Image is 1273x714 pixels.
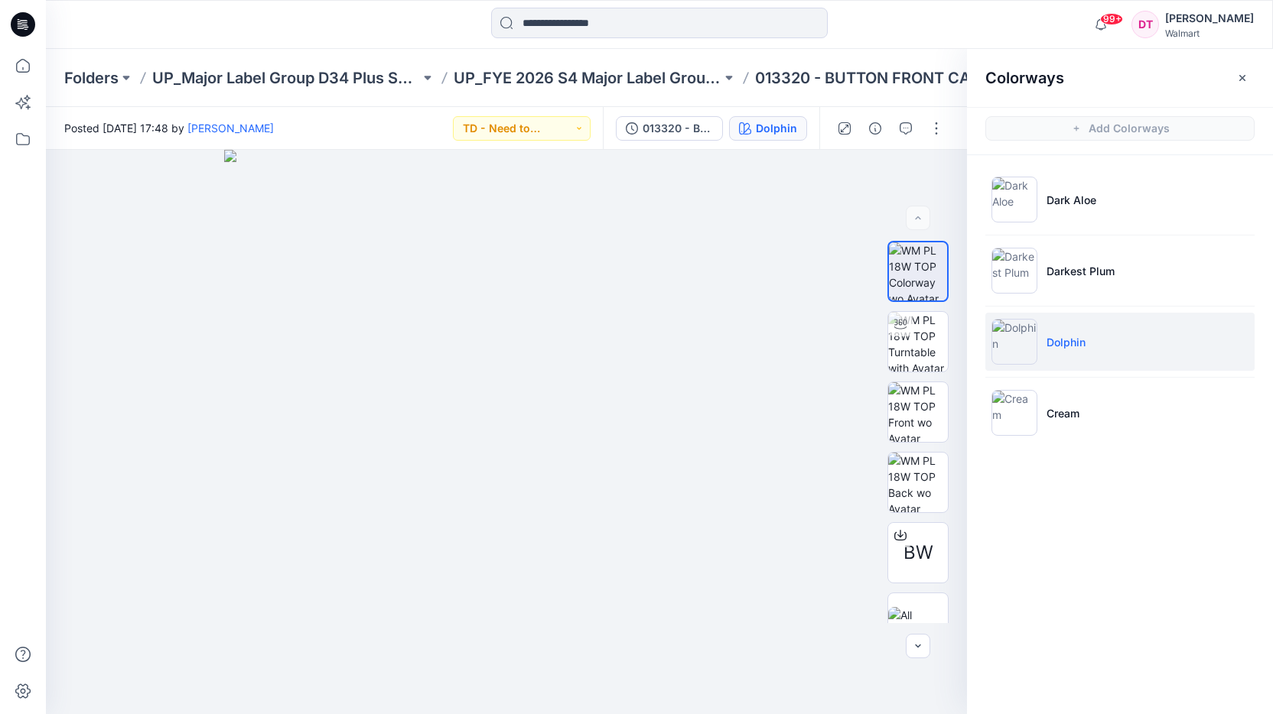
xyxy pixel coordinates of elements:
[1047,334,1086,350] p: Dolphin
[985,69,1064,87] h2: Colorways
[991,319,1037,365] img: Dolphin
[1047,405,1079,421] p: Cream
[1165,28,1254,39] div: Walmart
[454,67,721,89] a: UP_FYE 2026 S4 Major Label Group Plus Tops Sweaters Dresses
[888,453,948,512] img: WM PL 18W TOP Back wo Avatar
[616,116,723,141] button: 013320 - BUTTON FRONT CARDIGAN W POCKETS
[224,150,789,714] img: eyJhbGciOiJIUzI1NiIsImtpZCI6IjAiLCJzbHQiOiJzZXMiLCJ0eXAiOiJKV1QifQ.eyJkYXRhIjp7InR5cGUiOiJzdG9yYW...
[991,177,1037,222] img: Dark Aloe
[991,248,1037,294] img: Darkest Plum
[756,120,797,137] div: Dolphin
[1165,9,1254,28] div: [PERSON_NAME]
[755,67,1023,89] p: 013320 - BUTTON FRONT CARDIGAN W POCKETS
[187,122,274,135] a: [PERSON_NAME]
[991,390,1037,436] img: Cream
[64,120,274,136] span: Posted [DATE] 17:48 by
[1047,192,1096,208] p: Dark Aloe
[888,382,948,442] img: WM PL 18W TOP Front wo Avatar
[152,67,420,89] a: UP_Major Label Group D34 Plus Sweater/ Knit Tops
[643,120,713,137] div: 013320 - BUTTON FRONT CARDIGAN W POCKETS
[1100,13,1123,25] span: 99+
[903,539,933,566] span: BW
[888,607,948,639] img: All colorways
[1047,263,1115,279] p: Darkest Plum
[888,312,948,372] img: WM PL 18W TOP Turntable with Avatar
[1131,11,1159,38] div: DT
[64,67,119,89] a: Folders
[889,242,947,300] img: WM PL 18W TOP Colorway wo Avatar
[863,116,887,141] button: Details
[729,116,807,141] button: Dolphin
